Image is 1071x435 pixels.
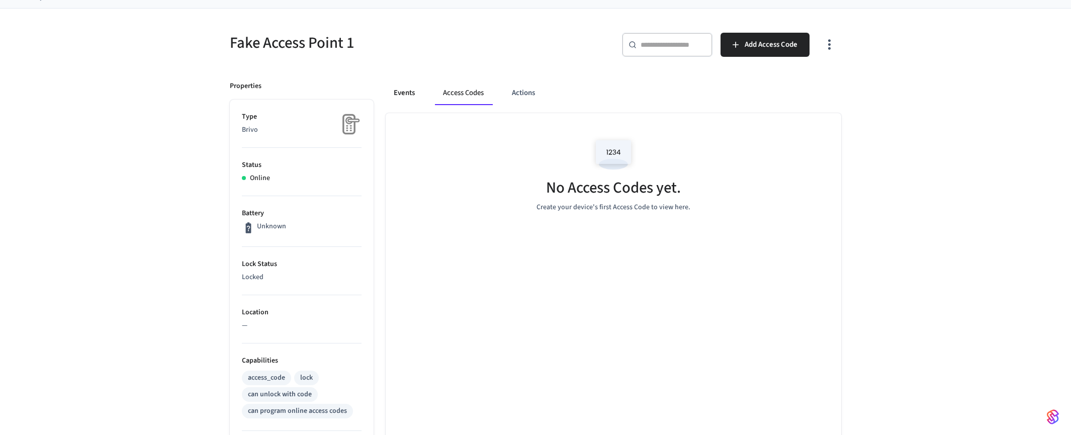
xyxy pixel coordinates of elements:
[386,81,423,105] button: Events
[591,133,636,176] img: Access Codes Empty State
[242,272,362,283] p: Locked
[537,202,690,213] p: Create your device's first Access Code to view here.
[745,38,797,51] span: Add Access Code
[504,81,543,105] button: Actions
[1047,409,1059,425] img: SeamLogoGradient.69752ec5.svg
[242,356,362,366] p: Capabilities
[230,81,261,92] p: Properties
[435,81,492,105] button: Access Codes
[242,125,362,135] p: Brivo
[300,373,313,383] div: lock
[257,221,286,232] p: Unknown
[242,259,362,270] p: Lock Status
[242,112,362,122] p: Type
[242,307,362,318] p: Location
[242,320,362,331] p: —
[248,373,285,383] div: access_code
[386,81,841,105] div: ant example
[242,160,362,170] p: Status
[721,33,810,57] button: Add Access Code
[250,173,270,184] p: Online
[248,406,347,416] div: can program online access codes
[242,208,362,219] p: Battery
[546,178,681,198] h5: No Access Codes yet.
[248,389,312,400] div: can unlock with code
[336,112,362,137] img: Placeholder Lock Image
[230,33,529,53] h5: Fake Access Point 1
